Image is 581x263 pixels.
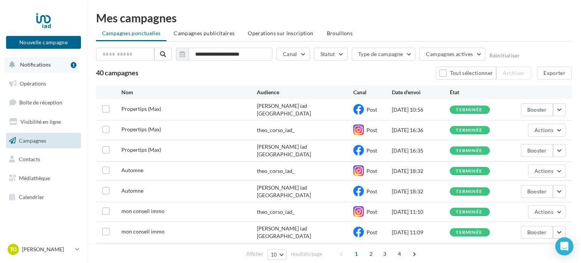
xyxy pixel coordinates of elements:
span: 40 campagnes [96,68,138,77]
span: Post [367,106,377,113]
div: Audience [257,89,353,96]
span: Post [367,147,377,154]
button: Réinitialiser [489,53,520,59]
span: Automne [121,187,143,194]
div: [DATE] 18:32 [392,188,450,195]
a: To [PERSON_NAME] [6,242,81,257]
a: Boîte de réception [5,94,82,110]
div: [PERSON_NAME] iad [GEOGRAPHIC_DATA] [257,225,353,240]
button: Booster [521,103,553,116]
div: [DATE] 16:35 [392,147,450,154]
span: Post [367,127,377,133]
span: Actions [534,209,553,215]
span: mon conseil immo [121,208,165,214]
span: Boîte de réception [19,99,62,106]
span: Campagnes [19,137,46,143]
span: Propertips (Max) [121,106,161,112]
button: Canal [277,48,310,61]
button: Tout sélectionner [436,67,496,79]
div: terminée [456,128,482,133]
div: 1 [71,62,76,68]
div: theo_corso_iad_ [257,126,295,134]
button: Notifications 1 [5,57,79,73]
div: [PERSON_NAME] iad [GEOGRAPHIC_DATA] [257,143,353,158]
span: Actions [534,127,553,133]
button: Actions [528,165,566,177]
a: Opérations [5,76,82,92]
span: Post [367,229,377,235]
span: Propertips (Max) [121,146,161,153]
span: Post [367,188,377,195]
div: [DATE] 10:56 [392,106,450,114]
div: État [450,89,508,96]
p: [PERSON_NAME] [22,246,72,253]
button: Exporter [537,67,572,79]
div: theo_corso_iad_ [257,167,295,175]
span: 3 [379,248,391,260]
span: Post [367,168,377,174]
div: Nom [121,89,257,96]
div: Mes campagnes [96,12,572,23]
div: terminée [456,148,482,153]
a: Contacts [5,151,82,167]
div: [DATE] 11:09 [392,229,450,236]
div: Canal [353,89,392,96]
div: theo_corso_iad_ [257,208,295,216]
div: terminée [456,189,482,194]
div: terminée [456,230,482,235]
div: [PERSON_NAME] iad [GEOGRAPHIC_DATA] [257,184,353,199]
div: terminée [456,107,482,112]
div: terminée [456,169,482,174]
button: Statut [314,48,348,61]
span: Médiathèque [19,175,50,181]
button: Booster [521,144,553,157]
span: Brouillons [327,30,353,36]
button: Type de campagne [352,48,416,61]
span: Calendrier [19,194,44,200]
button: 10 [267,249,287,260]
a: Médiathèque [5,170,82,186]
span: Operations sur inscription [248,30,313,36]
button: Booster [521,185,553,198]
button: Campagnes actives [419,48,485,61]
span: Post [367,209,377,215]
button: Actions [528,124,566,137]
span: 4 [393,248,405,260]
span: Campagnes publicitaires [174,30,235,36]
span: Opérations [20,80,46,87]
div: [DATE] 18:32 [392,167,450,175]
span: 1 [350,248,362,260]
div: [DATE] 11:10 [392,208,450,216]
span: 10 [271,252,277,258]
div: terminée [456,210,482,215]
span: Propertips (Max) [121,126,161,132]
div: Open Intercom Messenger [555,237,573,255]
a: Calendrier [5,189,82,205]
div: [PERSON_NAME] iad [GEOGRAPHIC_DATA] [257,102,353,117]
button: Actions [528,205,566,218]
div: [DATE] 16:36 [392,126,450,134]
span: Visibilité en ligne [20,118,61,125]
span: mon conseil immo [121,228,165,235]
span: résultats/page [291,251,322,258]
a: Campagnes [5,133,82,149]
span: Actions [534,168,553,174]
span: Afficher [246,251,263,258]
span: Notifications [20,61,51,68]
span: 2 [365,248,377,260]
button: Archiver [496,67,531,79]
span: To [10,246,17,253]
span: Contacts [19,156,40,162]
span: Automne [121,167,143,173]
button: Nouvelle campagne [6,36,81,49]
button: Booster [521,226,553,239]
span: Campagnes actives [426,51,473,57]
a: Visibilité en ligne [5,114,82,130]
div: Date d'envoi [392,89,450,96]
